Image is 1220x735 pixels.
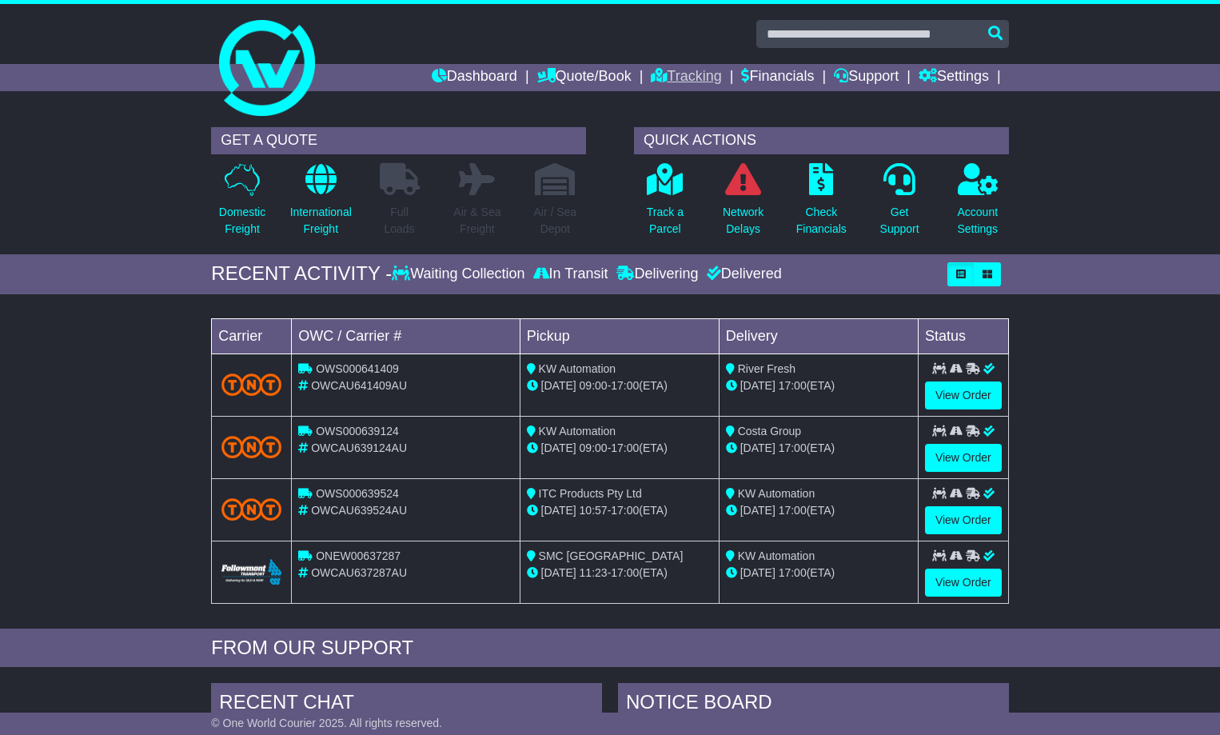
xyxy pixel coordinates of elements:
div: Delivered [703,266,782,283]
p: International Freight [290,204,352,238]
a: Financials [741,64,814,91]
p: Air / Sea Depot [533,204,576,238]
a: DomesticFreight [218,162,266,246]
img: Followmont_Transport.png [221,559,281,585]
span: OWCAU641409AU [311,379,407,392]
div: - (ETA) [527,440,712,457]
span: 09:00 [580,379,608,392]
span: SMC [GEOGRAPHIC_DATA] [539,549,684,562]
div: (ETA) [726,440,911,457]
p: Check Financials [796,204,847,238]
span: 17:00 [611,441,639,454]
p: Account Settings [958,204,999,238]
div: - (ETA) [527,377,712,394]
a: Settings [919,64,989,91]
span: 17:00 [779,504,807,517]
span: KW Automation [738,549,815,562]
td: OWC / Carrier # [292,318,520,354]
span: ONEW00637287 [316,549,401,562]
div: (ETA) [726,502,911,519]
div: - (ETA) [527,565,712,581]
a: Support [834,64,899,91]
span: 11:23 [580,566,608,579]
span: KW Automation [738,487,815,500]
a: AccountSettings [957,162,999,246]
img: TNT_Domestic.png [221,373,281,395]
span: [DATE] [740,379,775,392]
td: Status [918,318,1008,354]
span: [DATE] [541,441,576,454]
a: Quote/Book [537,64,632,91]
span: OWS000639124 [316,425,399,437]
p: Network Delays [723,204,763,238]
span: © One World Courier 2025. All rights reserved. [211,717,442,729]
a: Tracking [651,64,721,91]
p: Full Loads [380,204,420,238]
span: ITC Products Pty Ltd [539,487,642,500]
div: QUICK ACTIONS [634,127,1009,154]
a: View Order [925,381,1002,409]
span: [DATE] [541,379,576,392]
span: 17:00 [779,441,807,454]
div: RECENT CHAT [211,683,602,726]
td: Delivery [719,318,918,354]
span: OWS000641409 [316,362,399,375]
span: OWCAU639524AU [311,504,407,517]
img: TNT_Domestic.png [221,436,281,457]
span: Costa Group [738,425,801,437]
span: KW Automation [539,362,616,375]
a: InternationalFreight [289,162,353,246]
span: 09:00 [580,441,608,454]
span: [DATE] [541,566,576,579]
img: TNT_Domestic.png [221,498,281,520]
span: [DATE] [740,566,775,579]
a: GetSupport [879,162,920,246]
a: View Order [925,569,1002,597]
div: GET A QUOTE [211,127,586,154]
span: River Fresh [738,362,795,375]
a: View Order [925,506,1002,534]
div: (ETA) [726,377,911,394]
div: Waiting Collection [392,266,528,283]
p: Air & Sea Freight [453,204,500,238]
div: (ETA) [726,565,911,581]
span: OWS000639524 [316,487,399,500]
p: Domestic Freight [219,204,265,238]
a: View Order [925,444,1002,472]
div: NOTICE BOARD [618,683,1009,726]
span: 17:00 [611,566,639,579]
a: Track aParcel [646,162,684,246]
a: CheckFinancials [795,162,847,246]
span: 17:00 [779,566,807,579]
span: 17:00 [611,504,639,517]
span: [DATE] [740,441,775,454]
span: OWCAU639124AU [311,441,407,454]
span: [DATE] [541,504,576,517]
div: RECENT ACTIVITY - [211,262,392,286]
div: Delivering [612,266,703,283]
td: Carrier [212,318,292,354]
a: Dashboard [432,64,517,91]
p: Get Support [880,204,919,238]
span: OWCAU637287AU [311,566,407,579]
a: NetworkDelays [722,162,764,246]
span: [DATE] [740,504,775,517]
span: 17:00 [779,379,807,392]
span: KW Automation [539,425,616,437]
p: Track a Parcel [647,204,684,238]
span: 17:00 [611,379,639,392]
div: In Transit [529,266,612,283]
div: - (ETA) [527,502,712,519]
td: Pickup [520,318,719,354]
div: FROM OUR SUPPORT [211,637,1008,660]
span: 10:57 [580,504,608,517]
